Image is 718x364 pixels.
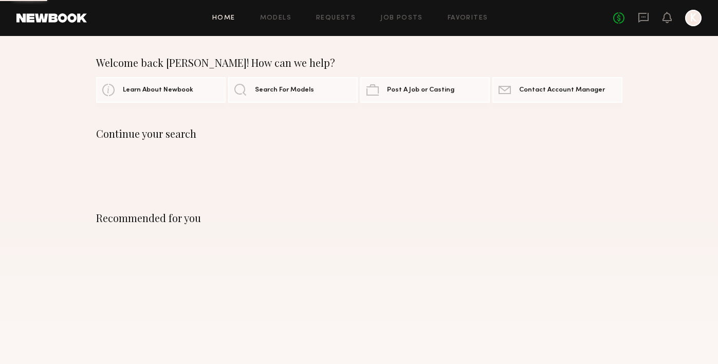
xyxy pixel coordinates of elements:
[685,10,702,26] a: K
[212,15,235,22] a: Home
[96,57,622,69] div: Welcome back [PERSON_NAME]! How can we help?
[492,77,622,103] a: Contact Account Manager
[360,77,490,103] a: Post A Job or Casting
[316,15,356,22] a: Requests
[448,15,488,22] a: Favorites
[96,128,622,140] div: Continue your search
[96,212,622,224] div: Recommended for you
[123,87,193,94] span: Learn About Newbook
[260,15,291,22] a: Models
[387,87,454,94] span: Post A Job or Casting
[255,87,314,94] span: Search For Models
[380,15,423,22] a: Job Posts
[96,77,226,103] a: Learn About Newbook
[228,77,358,103] a: Search For Models
[519,87,605,94] span: Contact Account Manager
